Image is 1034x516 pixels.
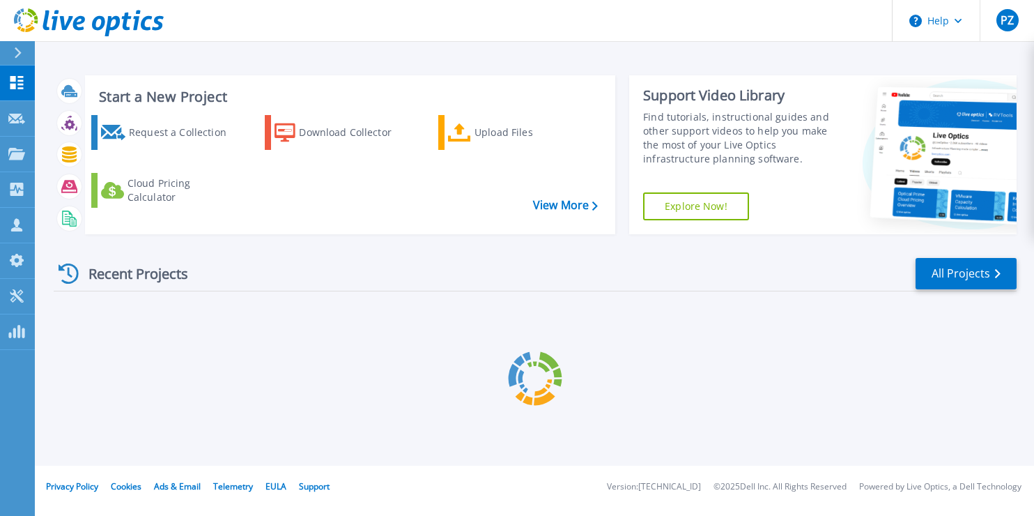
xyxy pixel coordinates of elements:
[1001,15,1014,26] span: PZ
[299,480,330,492] a: Support
[859,483,1021,492] li: Powered by Live Optics, a Dell Technology
[213,480,253,492] a: Telemetry
[128,176,231,204] div: Cloud Pricing Calculator
[438,115,581,150] a: Upload Files
[46,480,98,492] a: Privacy Policy
[643,110,837,166] div: Find tutorials, instructional guides and other support videos to help you make the most of your L...
[154,480,201,492] a: Ads & Email
[474,119,578,146] div: Upload Files
[129,119,231,146] div: Request a Collection
[111,480,141,492] a: Cookies
[643,86,837,105] div: Support Video Library
[299,119,404,146] div: Download Collector
[265,480,286,492] a: EULA
[54,257,207,291] div: Recent Projects
[91,115,234,150] a: Request a Collection
[713,483,847,492] li: © 2025 Dell Inc. All Rights Reserved
[91,173,234,208] a: Cloud Pricing Calculator
[916,258,1017,289] a: All Projects
[265,115,408,150] a: Download Collector
[533,199,598,212] a: View More
[643,192,749,220] a: Explore Now!
[99,89,597,105] h3: Start a New Project
[607,483,701,492] li: Version: [TECHNICAL_ID]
